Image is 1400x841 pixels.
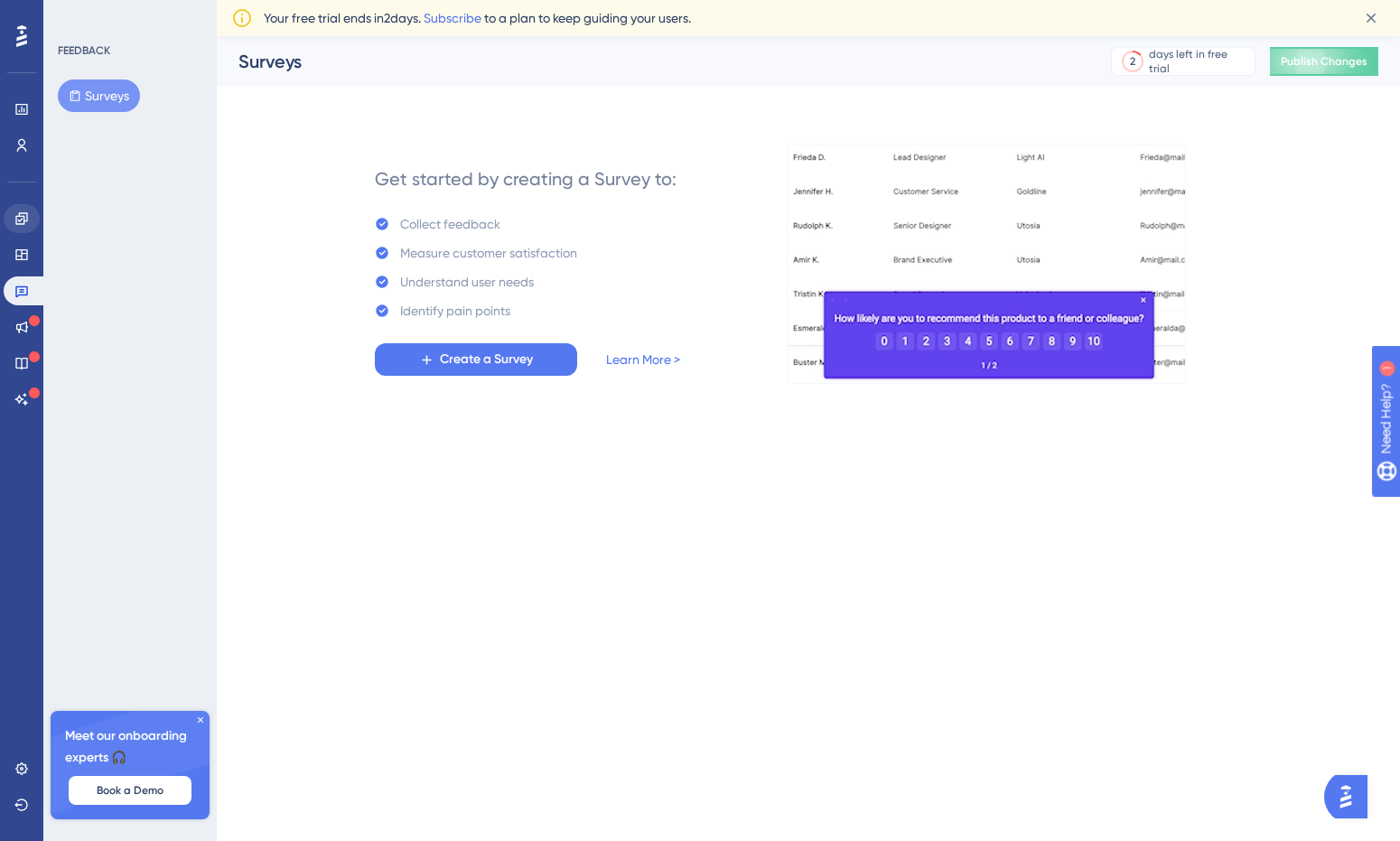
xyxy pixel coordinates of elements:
span: Publish Changes [1281,54,1367,69]
button: Create a Survey [375,343,577,376]
span: Your free trial ends in 2 days. to a plan to keep guiding your users. [264,7,691,29]
div: Measure customer satisfaction [400,242,577,264]
button: Publish Changes [1270,47,1378,76]
div: 2 [1130,54,1135,69]
span: Book a Demo [97,783,163,798]
div: FEEDBACK [58,43,110,58]
span: Create a Survey [440,349,533,370]
div: 1 [126,9,131,23]
div: days left in free trial [1149,47,1249,76]
div: Identify pain points [400,300,510,322]
span: Meet our onboarding experts 🎧 [65,725,195,769]
a: Learn More > [606,349,680,370]
button: Surveys [58,79,140,112]
span: Need Help? [42,5,113,26]
a: Subscribe [424,11,481,25]
div: Surveys [238,49,1066,74]
div: Collect feedback [400,213,500,235]
div: Get started by creating a Survey to: [375,166,677,192]
div: Understand user needs [400,271,534,293]
img: b81bf5b5c10d0e3e90f664060979471a.gif [787,144,1186,384]
button: Book a Demo [69,776,191,805]
iframe: UserGuiding AI Assistant Launcher [1324,770,1378,824]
